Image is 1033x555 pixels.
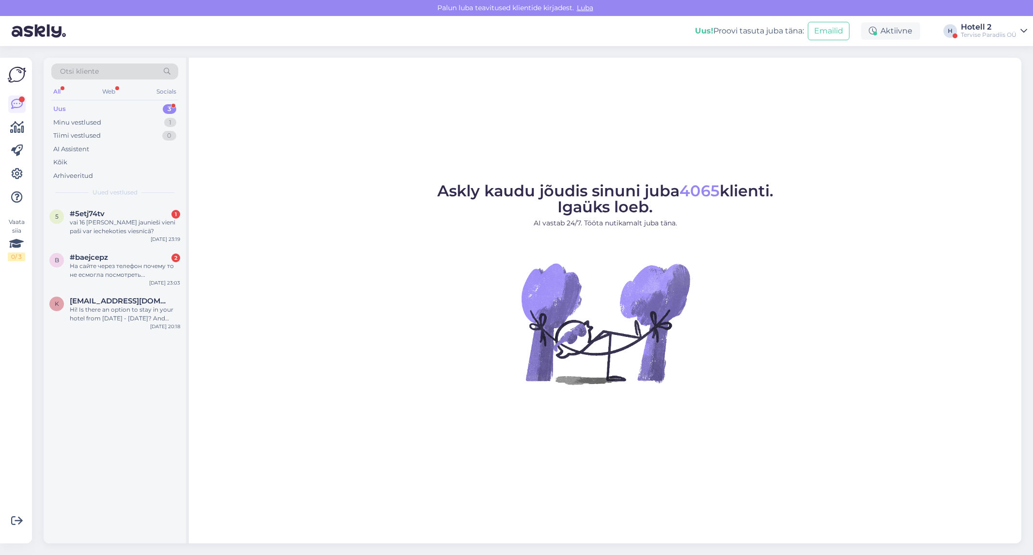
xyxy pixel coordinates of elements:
span: Otsi kliente [60,66,99,77]
div: Hotell 2 [961,23,1017,31]
div: Socials [154,85,178,98]
div: Uus [53,104,66,114]
img: Askly Logo [8,65,26,84]
span: Askly kaudu jõudis sinuni juba klienti. Igaüks loeb. [437,181,773,216]
div: На сайте через телефон почему то не есмогла посмотреть... [70,262,180,279]
div: Tervise Paradiis OÜ [961,31,1017,39]
div: Proovi tasuta juba täna: [695,25,804,37]
div: Arhiveeritud [53,171,93,181]
div: [DATE] 20:18 [150,323,180,330]
div: 2 [171,254,180,262]
div: [DATE] 23:19 [151,236,180,243]
span: #baejcepz [70,253,108,262]
img: No Chat active [518,236,693,411]
div: 1 [171,210,180,219]
div: Aktiivne [861,22,920,40]
div: 0 [162,131,176,141]
div: Hi! Is there an option to stay in your hotel from [DATE] - [DATE]? And what would be the price? 2... [70,305,180,323]
span: Luba [574,3,596,12]
span: k.stromane@gmail.com [70,297,170,305]
div: Kõik [53,158,67,167]
div: [DATE] 23:03 [149,279,180,286]
div: Minu vestlused [53,118,101,127]
div: Tiimi vestlused [53,131,101,141]
div: Vaata siia [8,218,25,261]
div: 1 [164,118,176,127]
b: Uus! [695,26,713,35]
div: 3 [163,104,176,114]
div: Web [100,85,117,98]
a: Hotell 2Tervise Paradiis OÜ [961,23,1027,39]
div: 0 / 3 [8,253,25,261]
span: k [55,300,59,307]
span: Uued vestlused [93,188,138,197]
span: b [55,256,59,264]
button: Emailid [808,22,849,40]
span: #5etj74tv [70,209,105,218]
div: vai 16 [PERSON_NAME] jaunieši vieni paši var iechekoties viesnīcā? [70,218,180,236]
div: H [943,24,957,38]
div: AI Assistent [53,144,89,154]
span: 5 [55,213,59,220]
p: AI vastab 24/7. Tööta nutikamalt juba täna. [437,218,773,228]
span: 4065 [679,181,720,200]
div: All [51,85,62,98]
